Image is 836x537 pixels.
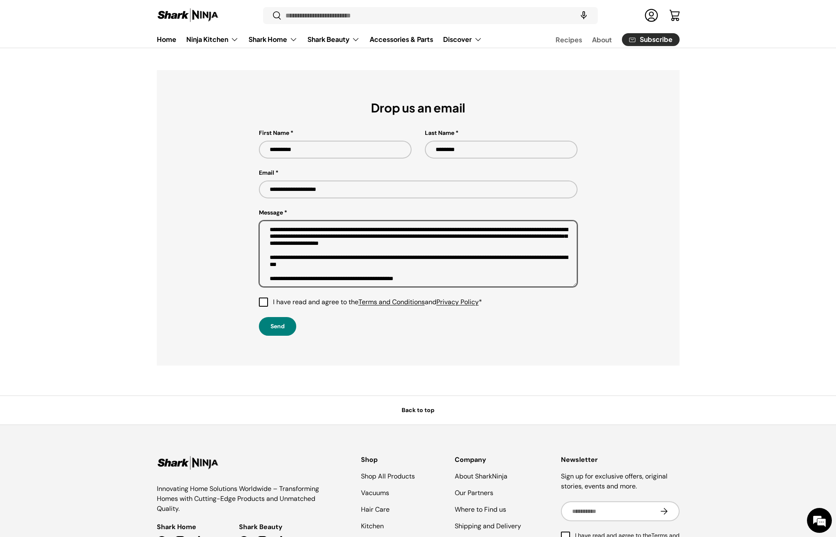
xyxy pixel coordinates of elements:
a: Our Partners [455,488,493,497]
a: About [592,32,612,48]
a: Hair Care [361,505,390,514]
div: Minimize live chat window [136,4,156,24]
span: Subscribe [640,37,673,43]
summary: Discover [438,31,487,48]
textarea: Type your message and hit 'Enter' [4,227,158,256]
summary: Ninja Kitchen [181,31,244,48]
a: Home [157,31,176,47]
p: Innovating Home Solutions Worldwide – Transforming Homes with Cutting-Edge Products and Unmatched... [157,484,321,514]
a: Shop All Products [361,472,415,481]
label: Last Name [425,129,578,137]
speech-search-button: Search by voice [570,7,597,25]
nav: Primary [157,31,482,48]
span: Shark Beauty [239,522,283,532]
button: Send [259,317,296,336]
label: Message [259,208,578,217]
a: Terms and Conditions [358,298,425,306]
a: About SharkNinja [455,472,507,481]
h2: Drop us an email [259,100,578,115]
a: Vacuums [361,488,389,497]
a: Subscribe [622,33,680,46]
a: Recipes [556,32,582,48]
div: Chat with us now [43,46,139,57]
label: Email [259,168,578,177]
p: Sign up for exclusive offers, original stories, events and more. [561,471,680,491]
a: Kitchen [361,522,384,530]
summary: Shark Home [244,31,302,48]
a: Accessories & Parts [370,31,433,47]
span: We're online! [48,105,115,188]
img: Shark Ninja Philippines [157,7,219,24]
a: Shipping and Delivery [455,522,521,530]
summary: Shark Beauty [302,31,365,48]
label: First Name [259,129,412,137]
nav: Secondary [536,31,680,48]
span: Shark Home [157,522,196,532]
a: Where to Find us [455,505,506,514]
h2: Newsletter [561,455,680,465]
a: Privacy Policy [436,298,479,306]
span: I have read and agree to the and * [273,297,482,307]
